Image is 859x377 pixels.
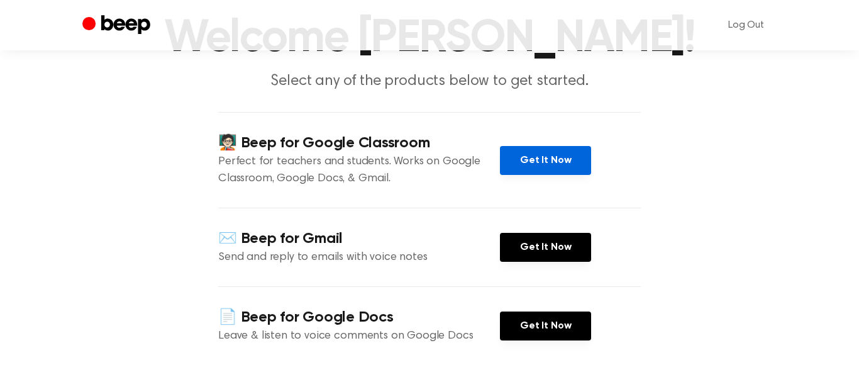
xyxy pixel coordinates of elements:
[218,249,500,266] p: Send and reply to emails with voice notes
[218,133,500,154] h4: 🧑🏻‍🏫 Beep for Google Classroom
[218,328,500,345] p: Leave & listen to voice comments on Google Docs
[716,10,777,40] a: Log Out
[82,13,153,38] a: Beep
[500,233,591,262] a: Get It Now
[218,307,500,328] h4: 📄 Beep for Google Docs
[218,154,500,188] p: Perfect for teachers and students. Works on Google Classroom, Google Docs, & Gmail.
[218,228,500,249] h4: ✉️ Beep for Gmail
[500,146,591,175] a: Get It Now
[500,312,591,340] a: Get It Now
[188,71,671,92] p: Select any of the products below to get started.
